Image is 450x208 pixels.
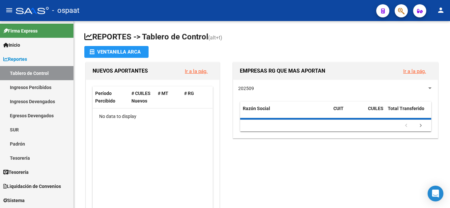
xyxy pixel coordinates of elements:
[93,86,129,108] datatable-header-cell: Período Percibido
[385,102,431,123] datatable-header-cell: Total Transferido
[84,32,439,43] h1: REPORTES -> Tablero de Control
[243,106,270,111] span: Razón Social
[437,6,445,14] mat-icon: person
[331,102,365,123] datatable-header-cell: CUIT
[398,65,431,77] button: Ir a la pág.
[158,91,168,96] span: # MT
[3,56,27,63] span: Reportes
[388,106,424,111] span: Total Transferido
[90,46,143,58] div: Ventanilla ARCA
[365,102,385,123] datatable-header-cell: CUILES
[93,68,148,74] span: NUEVOS APORTANTES
[131,91,151,104] span: # CUILES Nuevos
[180,65,213,77] button: Ir a la pág.
[93,108,212,125] div: No data to display
[95,91,115,104] span: Período Percibido
[52,3,79,18] span: - ospaat
[84,46,149,58] button: Ventanilla ARCA
[238,86,254,91] span: 202509
[3,197,25,204] span: Sistema
[3,183,61,190] span: Liquidación de Convenios
[333,106,344,111] span: CUIT
[428,186,443,201] div: Open Intercom Messenger
[182,86,208,108] datatable-header-cell: # RG
[368,106,383,111] span: CUILES
[414,122,427,129] a: go to next page
[400,122,412,129] a: go to previous page
[3,169,29,176] span: Tesorería
[3,27,38,35] span: Firma Express
[208,35,222,41] span: (alt+t)
[129,86,155,108] datatable-header-cell: # CUILES Nuevos
[240,68,325,74] span: EMPRESAS RG QUE MAS APORTAN
[5,6,13,14] mat-icon: menu
[240,102,331,123] datatable-header-cell: Razón Social
[155,86,182,108] datatable-header-cell: # MT
[3,41,20,49] span: Inicio
[403,68,426,74] a: Ir a la pág.
[185,68,208,74] a: Ir a la pág.
[184,91,194,96] span: # RG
